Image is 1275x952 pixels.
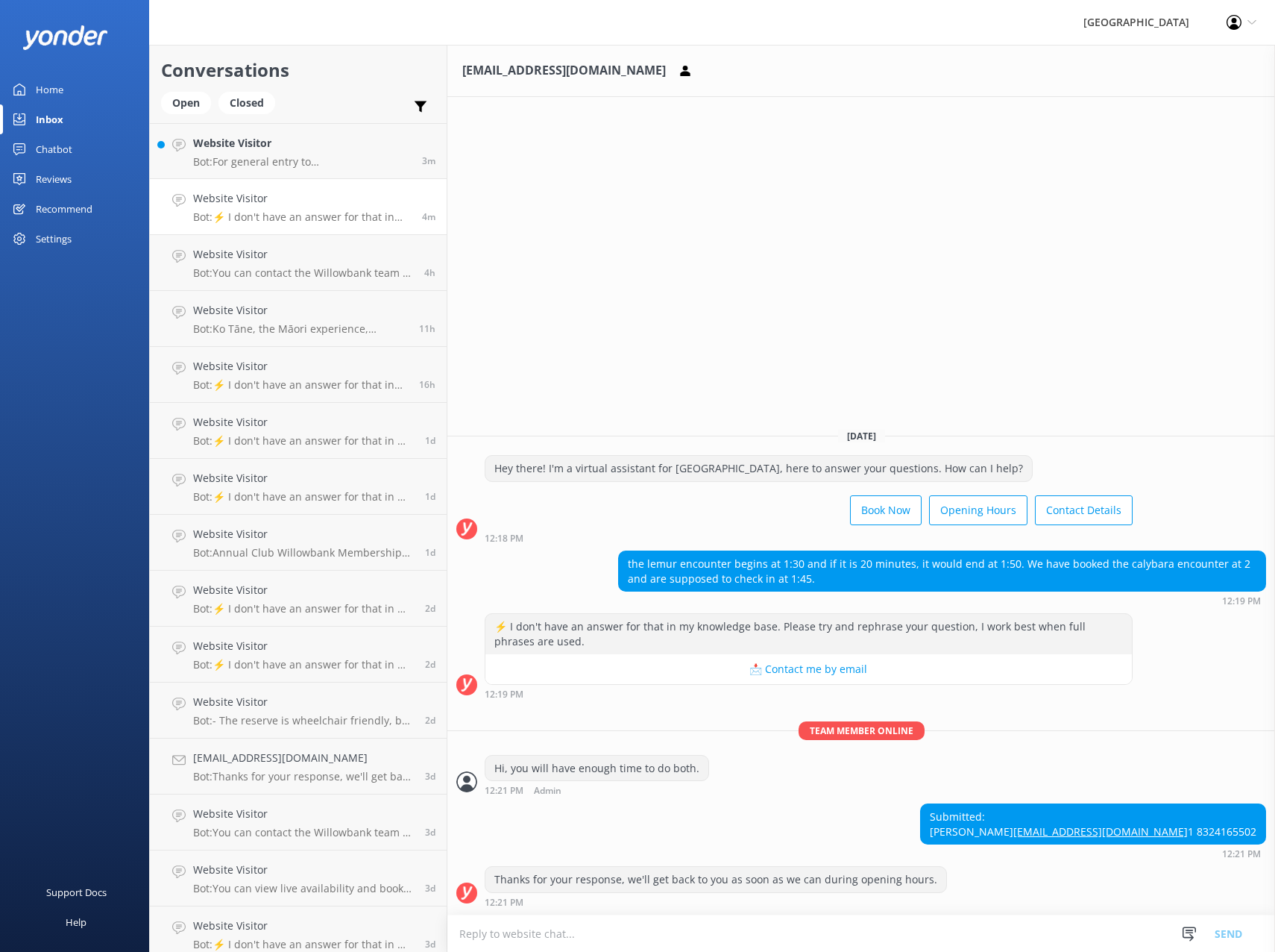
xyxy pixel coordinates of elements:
p: Bot: - The reserve is wheelchair friendly, but it's recommended to bring a friend to assist with ... [193,714,414,727]
span: Sep 28 2025 08:45am (UTC +13:00) Pacific/Auckland [425,658,435,671]
strong: 12:21 PM [1222,850,1261,859]
h4: Website Visitor [193,638,414,654]
span: Sep 28 2025 04:25pm (UTC +13:00) Pacific/Auckland [425,546,435,559]
a: Website VisitorBot:⚡ I don't have an answer for that in my knowledge base. Please try and rephras... [150,627,447,683]
p: Bot: For general entry to [GEOGRAPHIC_DATA], there's no requirement to pre-book tickets. However,... [193,155,411,169]
div: Hi, you will have enough time to do both. [485,756,708,781]
p: Bot: You can contact the Willowbank team at 03 359 6226, or by emailing [EMAIL_ADDRESS][DOMAIN_NA... [193,266,413,280]
p: Bot: You can view live availability and book your tickets online at [URL][DOMAIN_NAME]. Tickets c... [193,882,414,895]
div: Help [66,907,86,937]
a: Website VisitorBot:⚡ I don't have an answer for that in my knowledge base. Please try and rephras... [150,571,447,627]
p: Bot: ⚡ I don't have an answer for that in my knowledge base. Please try and rephrase your questio... [193,434,414,448]
button: Opening Hours [929,495,1027,525]
div: Hey there! I'm a virtual assistant for [GEOGRAPHIC_DATA], here to answer your questions. How can ... [485,456,1032,481]
strong: 12:18 PM [485,534,523,543]
img: yonder-white-logo.png [22,25,108,50]
p: Bot: ⚡ I don't have an answer for that in my knowledge base. Please try and rephrase your questio... [193,658,414,671]
a: Website VisitorBot:⚡ I don't have an answer for that in my knowledge base. Please try and rephras... [150,179,447,235]
span: Sep 26 2025 02:30pm (UTC +13:00) Pacific/Auckland [425,938,435,951]
div: Inbox [36,104,63,134]
span: Sep 30 2025 12:19pm (UTC +13:00) Pacific/Auckland [422,210,435,223]
a: Closed [218,94,283,110]
a: Website VisitorBot:For general entry to [GEOGRAPHIC_DATA], there's no requirement to pre-book tic... [150,123,447,179]
div: Sep 30 2025 12:21pm (UTC +13:00) Pacific/Auckland [485,897,947,907]
a: Website VisitorBot:⚡ I don't have an answer for that in my knowledge base. Please try and rephras... [150,459,447,515]
a: Website VisitorBot:You can contact the Willowbank team at 03 359 6226, or by emailing [EMAIL_ADDR... [150,795,447,851]
span: Sep 26 2025 06:19pm (UTC +13:00) Pacific/Auckland [425,826,435,839]
div: Settings [36,224,72,254]
h4: [EMAIL_ADDRESS][DOMAIN_NAME] [193,750,414,766]
span: Sep 29 2025 08:36am (UTC +13:00) Pacific/Auckland [425,490,435,503]
p: Bot: Annual Club Willowbank Membership prices start from $28 per child, $82 per adult, and $185 p... [193,546,414,560]
div: Home [36,75,63,104]
div: ⚡ I don't have an answer for that in my knowledge base. Please try and rephrase your question, I ... [485,614,1132,654]
div: Reviews [36,164,72,194]
div: Sep 30 2025 12:19pm (UTC +13:00) Pacific/Auckland [618,595,1266,606]
h4: Website Visitor [193,694,414,710]
h2: Conversations [161,56,435,84]
strong: 12:19 PM [1222,597,1261,606]
a: [EMAIL_ADDRESS][DOMAIN_NAME]Bot:Thanks for your response, we'll get back to you as soon as we can... [150,739,447,795]
div: Submitted: [PERSON_NAME] 1 8324165502 [921,804,1265,844]
button: 📩 Contact me by email [485,654,1132,684]
h4: Website Visitor [193,862,414,878]
a: Website VisitorBot:⚡ I don't have an answer for that in my knowledge base. Please try and rephras... [150,403,447,459]
a: Website VisitorBot:- The reserve is wheelchair friendly, but it's recommended to bring a friend t... [150,683,447,739]
p: Bot: Ko Tāne, the Māori experience, including the hangi and night tours, are currently not operat... [193,322,408,336]
div: Sep 30 2025 12:21pm (UTC +13:00) Pacific/Auckland [485,785,709,796]
a: Website VisitorBot:You can view live availability and book your tickets online at [URL][DOMAIN_NA... [150,851,447,906]
span: Sep 29 2025 09:38am (UTC +13:00) Pacific/Auckland [425,434,435,447]
div: Sep 30 2025 12:18pm (UTC +13:00) Pacific/Auckland [485,533,1133,543]
span: Sep 27 2025 09:20am (UTC +13:00) Pacific/Auckland [425,770,435,783]
h4: Website Visitor [193,358,408,375]
h4: Website Visitor [193,582,414,598]
span: Sep 28 2025 09:53am (UTC +13:00) Pacific/Auckland [425,602,435,615]
a: Website VisitorBot:Annual Club Willowbank Membership prices start from $28 per child, $82 per adu... [150,515,447,571]
h4: Website Visitor [193,806,414,822]
span: Sep 29 2025 08:15pm (UTC +13:00) Pacific/Auckland [419,378,435,391]
h4: Website Visitor [193,302,408,319]
button: Book Now [850,495,922,525]
h4: Website Visitor [193,135,411,151]
div: the lemur encounter begins at 1:30 and if it is 20 minutes, it would end at 1:50. We have booked ... [619,551,1265,591]
button: Contact Details [1035,495,1133,525]
div: Closed [218,92,275,114]
span: Sep 30 2025 12:21pm (UTC +13:00) Pacific/Auckland [422,154,435,167]
div: Sep 30 2025 12:19pm (UTC +13:00) Pacific/Auckland [485,689,1133,699]
p: Bot: ⚡ I don't have an answer for that in my knowledge base. Please try and rephrase your questio... [193,378,408,392]
a: Open [161,94,218,110]
h4: Website Visitor [193,190,411,207]
p: Bot: Thanks for your response, we'll get back to you as soon as we can during opening hours. [193,770,414,783]
h4: Website Visitor [193,470,414,486]
div: Recommend [36,194,92,224]
p: Bot: You can contact the Willowbank team at 03 359 6226, or by emailing [EMAIL_ADDRESS][DOMAIN_NA... [193,826,414,839]
p: Bot: ⚡ I don't have an answer for that in my knowledge base. Please try and rephrase your questio... [193,490,414,504]
a: Website VisitorBot:You can contact the Willowbank team at 03 359 6226, or by emailing [EMAIL_ADDR... [150,235,447,291]
div: Support Docs [46,877,107,907]
strong: 12:21 PM [485,898,523,907]
p: Bot: ⚡ I don't have an answer for that in my knowledge base. Please try and rephrase your questio... [193,602,414,616]
span: Sep 28 2025 05:41am (UTC +13:00) Pacific/Auckland [425,714,435,727]
div: Sep 30 2025 12:21pm (UTC +13:00) Pacific/Auckland [920,848,1266,859]
p: Bot: ⚡ I don't have an answer for that in my knowledge base. Please try and rephrase your questio... [193,210,411,224]
div: Chatbot [36,134,72,164]
p: Bot: ⚡ I don't have an answer for that in my knowledge base. Please try and rephrase your questio... [193,938,414,951]
div: Open [161,92,211,114]
strong: 12:19 PM [485,690,523,699]
span: Team member online [799,721,925,740]
span: Admin [534,786,561,796]
a: [EMAIL_ADDRESS][DOMAIN_NAME] [1013,824,1188,839]
h4: Website Visitor [193,246,413,263]
span: [DATE] [838,430,885,442]
h3: [EMAIL_ADDRESS][DOMAIN_NAME] [462,61,666,81]
a: Website VisitorBot:Ko Tāne, the Māori experience, including the hangi and night tours, are curren... [150,291,447,347]
h4: Website Visitor [193,918,414,934]
span: Sep 30 2025 07:42am (UTC +13:00) Pacific/Auckland [424,266,435,279]
span: Sep 26 2025 02:51pm (UTC +13:00) Pacific/Auckland [425,882,435,895]
a: Website VisitorBot:⚡ I don't have an answer for that in my knowledge base. Please try and rephras... [150,347,447,403]
span: Sep 30 2025 12:56am (UTC +13:00) Pacific/Auckland [419,322,435,335]
strong: 12:21 PM [485,786,523,796]
h4: Website Visitor [193,414,414,430]
h4: Website Visitor [193,526,414,542]
div: Thanks for your response, we'll get back to you as soon as we can during opening hours. [485,867,946,892]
